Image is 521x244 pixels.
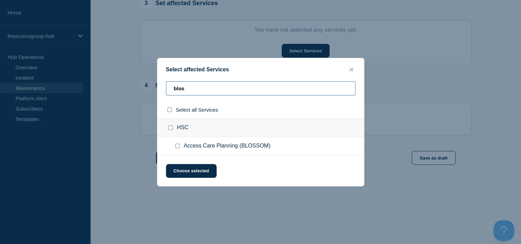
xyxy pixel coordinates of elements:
[175,144,180,148] input: Access Care Planning (BLOSSOM) checkbox
[157,67,364,73] div: Select affected Services
[166,81,355,95] input: Search
[167,108,172,112] input: select all checkbox
[347,67,355,73] button: close button
[168,125,173,130] input: HSC checkbox
[166,164,217,178] button: Choose selected
[184,143,271,150] span: Access Care Planning (BLOSSOM)
[176,107,218,113] span: Select all Services
[157,119,364,137] div: HSC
